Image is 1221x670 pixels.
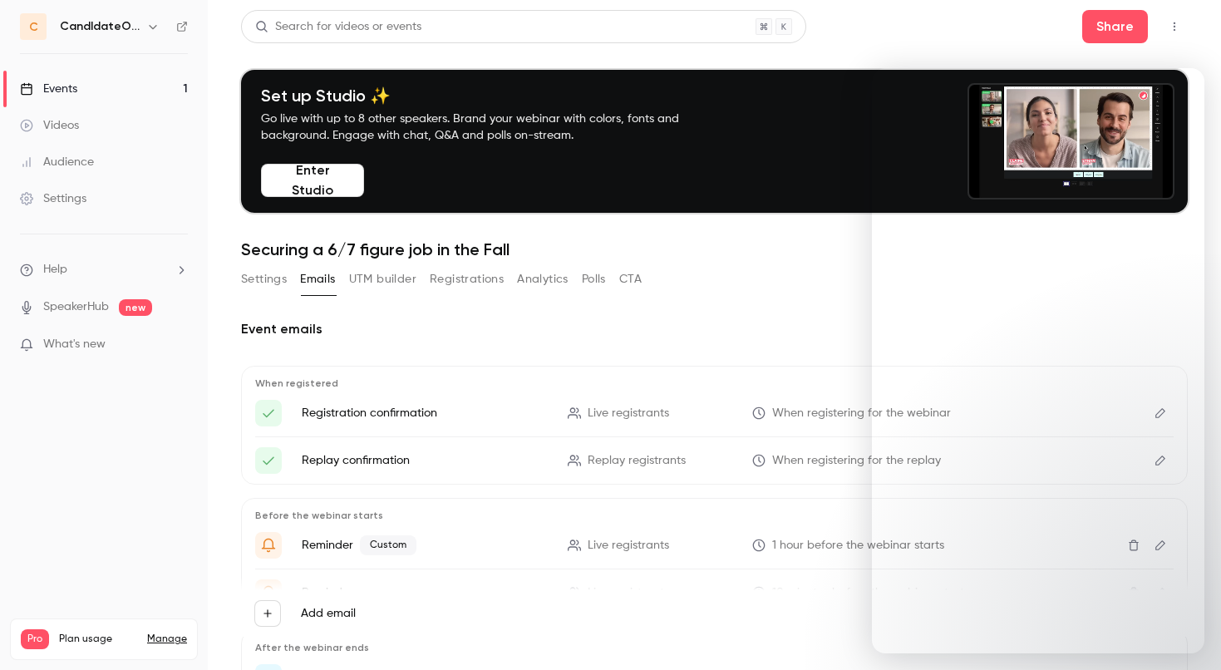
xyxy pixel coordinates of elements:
label: Add email [301,605,356,622]
button: Share [1082,10,1148,43]
h1: Securing a 6/7 figure job in the Fall [241,239,1188,259]
button: Enter Studio [261,164,364,197]
p: Before the webinar starts [255,509,1174,522]
span: Plan usage [59,633,137,646]
p: When registered [255,377,1174,390]
span: new [119,299,152,316]
span: Pro [21,629,49,649]
button: Registrations [430,266,504,293]
a: SpeakerHub [43,298,109,316]
span: When registering for the replay [772,452,941,470]
button: UTM builder [349,266,416,293]
h6: CandIdateOps [60,18,140,35]
div: Audience [20,154,94,170]
span: C [29,18,38,36]
li: help-dropdown-opener [20,261,188,278]
button: Polls [582,266,606,293]
h4: Set up Studio ✨ [261,86,718,106]
div: Settings [20,190,86,207]
div: Videos [20,117,79,134]
iframe: Intercom live chat [872,68,1204,653]
span: When registering for the webinar [772,405,951,422]
span: Live registrants [588,537,669,554]
button: Analytics [517,266,569,293]
p: Replay confirmation [302,452,548,469]
span: Live registrants [588,405,669,422]
div: Search for videos or events [255,18,421,36]
span: Help [43,261,67,278]
a: Manage [147,633,187,646]
button: CTA [619,266,642,293]
span: 1 hour before the webinar starts [772,537,944,554]
p: Reminder [302,535,548,555]
li: Here's your access link to {{ event_name }}! [255,400,1174,426]
button: Settings [241,266,287,293]
span: Replay registrants [588,452,686,470]
li: Here's your access link to {{ event_name }}! [255,447,1174,474]
span: What's new [43,336,106,353]
h2: Event emails [241,319,1188,339]
div: Events [20,81,77,97]
span: Custom [360,535,416,555]
li: {{ event_name }} is about to go live [255,532,1174,559]
p: Registration confirmation [302,405,548,421]
p: After the webinar ends [255,641,1174,654]
p: Go live with up to 8 other speakers. Brand your webinar with colors, fonts and background. Engage... [261,111,718,144]
button: Emails [300,266,335,293]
